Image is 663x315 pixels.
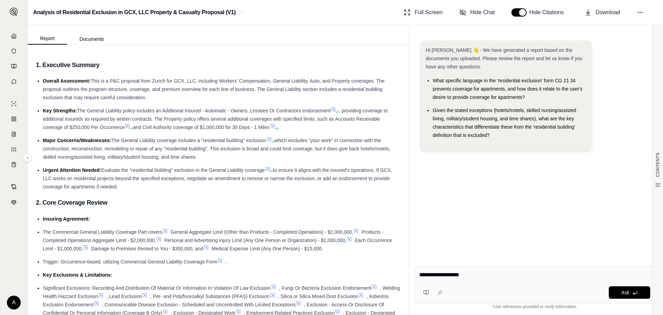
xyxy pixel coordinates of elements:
[4,59,23,73] a: Prompt Library
[36,196,401,209] h3: 2. Core Coverage Review
[4,75,23,89] a: Chat
[433,78,583,100] span: What specific language in the 'residential exclusion' form CG 21 34 prevents coverage for apartme...
[171,229,353,235] span: General Aggregate Limit (Other than Products - Completed Operations) - $2,000,000,
[43,138,391,160] span: which excludes "your work" in connection with the construction, reconstruction, remodeling or rep...
[77,108,331,113] span: The General Liability policy includes an Additional Insured - Automatic - Owners, Lessees Or Cont...
[621,290,629,295] span: Ask
[36,59,401,71] h3: 1. Executive Summary
[655,152,661,177] span: CONTENTS
[278,124,279,130] span: .
[4,112,23,126] a: Policy Comparisons
[43,238,392,251] span: Each Occurrence Limit - $1,000,000,
[433,108,576,138] span: Given the stated exceptions (hotels/motels, skilled nursing/assisted living, military/student hou...
[4,142,23,156] a: Custom Report
[43,167,101,173] span: Urgent Attention Needed:
[43,294,389,307] span: , Asbestos Exclusion Endorsement
[43,108,77,113] span: Key Strengths:
[43,108,388,130] span: , providing coverage to additional insureds as required by written contracts. The Property policy...
[415,8,443,17] span: Full Screen
[4,180,23,194] a: Contract Analysis
[43,272,112,278] span: Key Exclusions & Limitations:
[7,296,21,309] div: A
[609,286,650,299] button: Ask
[212,246,323,251] span: Medical Expense Limit (Any One Person) - $15,000.
[43,229,162,235] span: The Commercial General Liability Coverage Part covers
[43,259,217,265] span: Trigger: Occurrence-based, utilizing Commercial General Liability Coverage Form
[426,47,583,70] span: Hi [PERSON_NAME] 👋 - We have generated a report based on the documents you uploaded. Please revie...
[150,294,270,299] span: , Per- and Polyfluoroalkyl Substances (PFAS) Exclusion
[401,6,445,19] button: Full Screen
[101,167,265,173] span: Evaluate the "residential building" exclusion in the General Liability coverage
[43,78,385,100] span: This is a P&C proposal from Zurich for GCX, LLC, including Workers' Compensation, General Liabili...
[23,154,32,162] button: Expand sidebar
[28,33,67,45] button: Report
[111,138,266,143] span: The General Liability coverage includes a "residential building" exclusion
[43,285,271,291] span: Significant Exclusions: Recording And Distribution Of Material Or Information In Violation Of Law...
[133,124,269,130] span: and Civil Authority coverage of $1,000,000 for 30 Days - 1 Miles
[106,294,142,299] span: , Lead Exclusion
[91,246,203,251] span: Damage to Premises Rented to You - $300,000, and
[4,44,23,58] a: Documents Vault
[43,167,392,189] span: to ensure it aligns with the insured's operations. If GCX, LLC works on residential projects beyo...
[7,5,21,19] button: Expand sidebar
[4,158,23,172] a: Coverage Table
[457,6,498,19] button: Hide Chat
[67,34,116,45] button: Documents
[596,8,620,17] span: Download
[10,8,18,16] img: Expand sidebar
[415,304,655,309] div: *Use references provided to verify information.
[164,238,347,243] span: Personal and Advertising injury Limit (Any One Person or Organization) - $1,000,000,
[278,294,358,299] span: , Silica or Silica Mixed Dust Exclusion
[529,8,568,17] span: Hide Citations
[43,138,111,143] span: Major Concerns/Weaknesses:
[43,216,90,222] span: Insuring Agreement:
[582,6,623,19] button: Download
[279,285,372,291] span: , Fungi Or Bacteria Exclusion Endorsement
[470,8,495,17] span: Hide Chat
[4,127,23,141] a: Claim Coverage
[4,97,23,111] a: Single Policy
[33,6,236,19] h2: Analysis of Residential Exclusion in GCX, LLC Property & Casualty Proposal (V1)
[43,229,383,243] span: Products - Completed Operations Aggregate Limit - $2,000,000,
[225,259,227,265] span: .
[43,78,90,84] span: Overall Assessment:
[102,302,296,307] span: , Communicable Disease Exclusion - Scheduled and Uncontrolled With Limited Exceptions
[4,195,23,209] a: Legal Search Engine
[4,29,23,43] a: Home
[43,285,400,299] span: , Welding Health Hazzard Exclusion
